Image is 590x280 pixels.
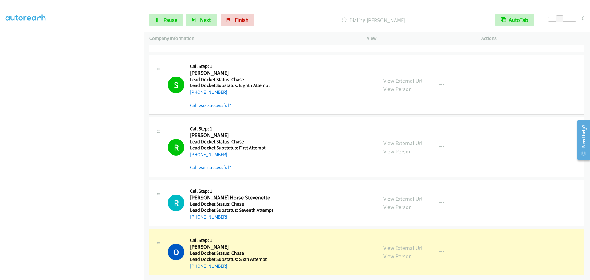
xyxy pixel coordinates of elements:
h1: R [168,195,184,211]
p: Actions [481,35,584,42]
h5: Lead Docket Substatus: Eighth Attempt [190,82,272,89]
h2: [PERSON_NAME] [190,243,272,250]
p: View [367,35,470,42]
h5: Lead Docket Status: Chase [190,77,272,83]
h5: Call Step: 1 [190,237,272,243]
h1: R [168,139,184,156]
h2: [PERSON_NAME] [190,69,272,77]
h5: Lead Docket Substatus: Sixth Attempt [190,256,272,262]
p: Company Information [149,35,356,42]
a: Pause [149,14,183,26]
a: View Person [383,203,412,211]
iframe: Resource Center [572,116,590,164]
h5: Call Step: 1 [190,63,272,69]
p: Dialing [PERSON_NAME] [263,16,484,24]
h5: Lead Docket Status: Chase [190,250,272,256]
h5: Lead Docket Status: Chase [190,201,273,207]
span: Pause [163,16,177,23]
a: Call was successful? [190,102,231,108]
a: View Person [383,148,412,155]
a: View Person [383,253,412,260]
a: Finish [221,14,254,26]
a: [PHONE_NUMBER] [190,89,227,95]
h5: Lead Docket Status: Chase [190,139,272,145]
a: View External Url [383,140,423,147]
span: Finish [235,16,249,23]
button: AutoTab [495,14,534,26]
a: Call was successful? [190,40,231,46]
button: Next [186,14,217,26]
h5: Lead Docket Substatus: Seventh Attempt [190,207,273,213]
h5: Call Step: 1 [190,126,272,132]
a: [PHONE_NUMBER] [190,152,227,157]
a: Call was successful? [190,164,231,170]
h5: Lead Docket Substatus: First Attempt [190,145,272,151]
h2: [PERSON_NAME] Horse Stevenette [190,194,272,201]
h1: O [168,244,184,260]
h5: Call Step: 1 [190,188,273,194]
div: 6 [582,14,584,22]
a: [PHONE_NUMBER] [190,214,227,220]
a: [PHONE_NUMBER] [190,263,227,269]
a: View Person [383,85,412,93]
a: View External Url [383,77,423,84]
h1: S [168,77,184,93]
a: View External Url [383,195,423,202]
a: View External Url [383,244,423,251]
span: Next [200,16,211,23]
h2: [PERSON_NAME] [190,132,272,139]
